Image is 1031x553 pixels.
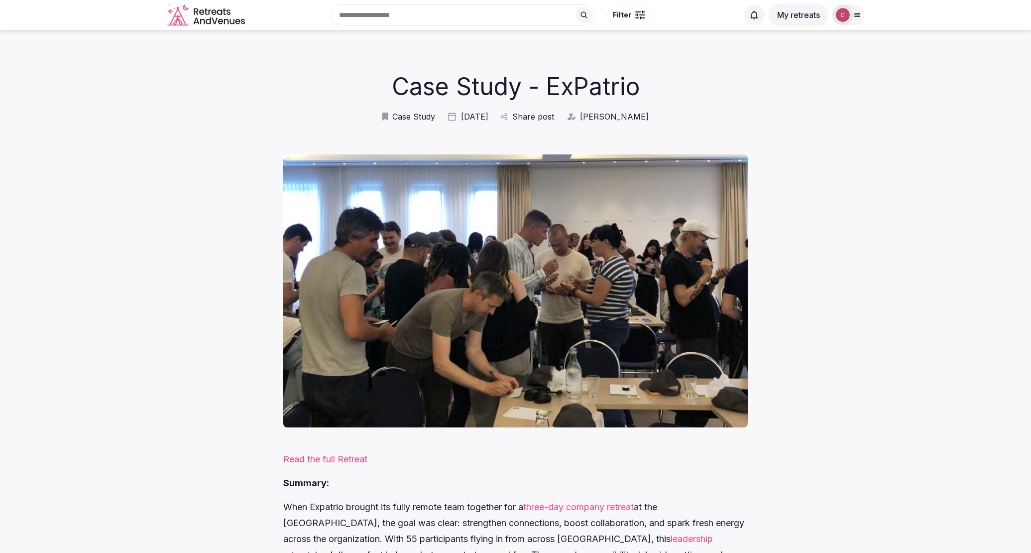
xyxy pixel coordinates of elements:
[283,454,367,464] a: Read the full Retreat
[580,111,649,122] span: [PERSON_NAME]
[606,5,652,24] button: Filter
[283,154,748,428] img: Case Study - ExPatrio
[312,70,719,103] h1: Case Study - ExPatrio
[283,478,329,488] strong: Summary:
[392,111,435,122] span: Case Study
[167,4,247,26] svg: Retreats and Venues company logo
[523,502,634,512] a: three-day company retreat
[382,111,435,122] a: Case Study
[512,111,554,122] span: Share post
[167,4,247,26] a: Visit the homepage
[836,8,850,22] img: Danielle Leung
[769,3,828,26] button: My retreats
[566,111,649,122] a: [PERSON_NAME]
[613,10,631,20] span: Filter
[769,10,828,20] a: My retreats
